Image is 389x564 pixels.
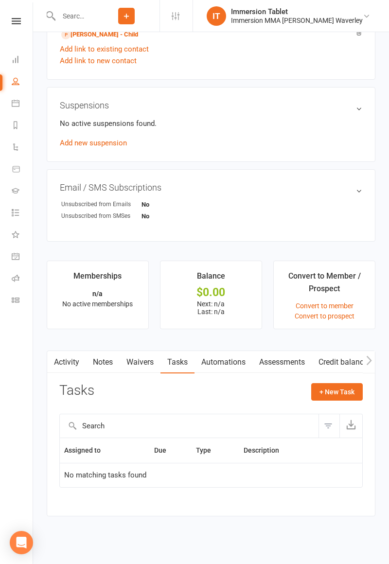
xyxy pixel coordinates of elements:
div: Unsubscribed from Emails [61,200,141,209]
div: Convert to Member / Prospect [283,270,366,300]
a: What's New [12,225,34,247]
a: Add link to existing contact [60,43,149,55]
strong: No [141,212,149,220]
th: Assigned to [60,438,150,463]
a: Add link to new contact [60,55,137,67]
th: Due [150,438,192,463]
h3: Tasks [59,383,94,398]
a: Dashboard [12,50,34,71]
input: Search [60,414,318,438]
a: Add new suspension [60,139,127,147]
div: Unsubscribed from SMSes [61,211,141,221]
a: Automations [194,351,252,373]
div: Memberships [73,270,122,287]
div: Immersion MMA [PERSON_NAME] Waverley [231,16,363,25]
div: Immersion Tablet [231,7,363,16]
a: Assessments [252,351,312,373]
p: No active suspensions found. [60,118,362,129]
a: Notes [86,351,120,373]
a: Activity [47,351,86,373]
th: Type [192,438,239,463]
a: Reports [12,115,34,137]
h3: Email / SMS Subscriptions [60,182,362,193]
a: Waivers [120,351,160,373]
a: Product Sales [12,159,34,181]
a: Convert to prospect [295,312,354,320]
a: General attendance kiosk mode [12,247,34,268]
strong: No [141,201,149,208]
h3: Suspensions [60,100,362,110]
td: No matching tasks found [60,463,362,487]
a: People [12,71,34,93]
div: $0.00 [169,287,253,298]
a: Credit balance [312,351,374,373]
div: Open Intercom Messenger [10,531,33,554]
p: Next: n/a Last: n/a [169,300,253,316]
a: Convert to member [296,302,354,310]
a: Class kiosk mode [12,290,34,312]
a: [PERSON_NAME] - Child [61,30,138,40]
strong: n/a [92,290,103,298]
a: Tasks [160,351,194,373]
div: IT [207,6,226,26]
input: Search... [55,9,93,23]
th: Description [239,438,327,463]
span: No active memberships [62,300,133,308]
button: + New Task [311,383,363,401]
a: Calendar [12,93,34,115]
a: Roll call kiosk mode [12,268,34,290]
div: Balance [197,270,225,287]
